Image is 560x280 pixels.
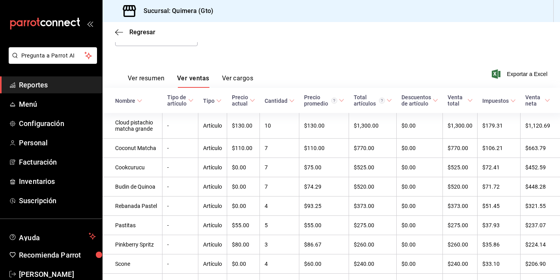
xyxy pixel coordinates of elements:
td: 7 [260,177,299,197]
td: $770.00 [349,139,397,158]
td: $275.00 [443,216,478,235]
span: Venta neta [525,94,551,107]
td: $0.00 [397,113,443,139]
td: $0.00 [397,254,443,274]
td: $33.10 [478,254,521,274]
td: $275.00 [349,216,397,235]
span: Exportar a Excel [493,69,547,79]
button: Pregunta a Parrot AI [9,47,97,64]
td: $110.00 [299,139,349,158]
td: $55.00 [299,216,349,235]
div: Precio actual [232,94,248,107]
button: Ver ventas [177,74,209,88]
td: $0.00 [397,139,443,158]
td: Artículo [198,158,227,177]
span: Inventarios [19,176,96,187]
td: Artículo [198,216,227,235]
td: $520.00 [349,177,397,197]
td: - [162,177,198,197]
span: Tipo [203,98,222,104]
div: Precio promedio [304,94,337,107]
td: $51.45 [478,197,521,216]
span: Configuración [19,118,96,129]
td: Artículo [198,139,227,158]
td: $74.29 [299,177,349,197]
td: Artículo [198,177,227,197]
h3: Sucursal: Quimera (Gto) [137,6,213,16]
svg: Precio promedio = Total artículos / cantidad [331,98,337,104]
td: - [162,235,198,254]
span: Menú [19,99,96,109]
td: - [162,254,198,274]
td: $0.00 [227,197,260,216]
button: Ver resumen [128,74,164,88]
div: Cantidad [265,98,287,104]
td: $130.00 [299,113,349,139]
td: 4 [260,254,299,274]
td: $86.67 [299,235,349,254]
td: - [162,216,198,235]
span: [PERSON_NAME] [19,269,96,280]
td: $0.00 [227,177,260,197]
td: - [162,113,198,139]
td: $770.00 [443,139,478,158]
td: $373.00 [443,197,478,216]
span: Venta total [448,94,473,107]
td: - [162,139,198,158]
div: Tipo [203,98,215,104]
td: $525.00 [349,158,397,177]
span: Nombre [115,98,142,104]
td: $1,300.00 [443,113,478,139]
span: Impuestos [482,98,516,104]
td: - [162,197,198,216]
span: Descuentos de artículo [401,94,438,107]
span: Total artículos [354,94,392,107]
span: Recomienda Parrot [19,250,96,260]
td: Rebanada Pastel [103,197,162,216]
button: open_drawer_menu [87,20,93,27]
td: Pastitas [103,216,162,235]
td: $110.00 [227,139,260,158]
td: $60.00 [299,254,349,274]
td: $0.00 [397,197,443,216]
td: $0.00 [397,235,443,254]
button: Ver cargos [222,74,254,88]
td: $0.00 [397,216,443,235]
td: $106.21 [478,139,521,158]
div: Venta total [448,94,466,107]
td: $525.00 [443,158,478,177]
div: Descuentos de artículo [401,94,431,107]
span: Ayuda [19,232,86,241]
td: 5 [260,216,299,235]
td: $37.93 [478,216,521,235]
td: - [162,158,198,177]
td: Cookcurucu [103,158,162,177]
td: $0.00 [227,254,260,274]
td: $0.00 [227,158,260,177]
td: $93.25 [299,197,349,216]
td: $72.41 [478,158,521,177]
td: 4 [260,197,299,216]
div: Venta neta [525,94,543,107]
td: $260.00 [349,235,397,254]
td: $260.00 [443,235,478,254]
td: 10 [260,113,299,139]
span: Precio promedio [304,94,344,107]
td: $55.00 [227,216,260,235]
td: $373.00 [349,197,397,216]
td: 3 [260,235,299,254]
button: Regresar [115,28,155,36]
td: $240.00 [443,254,478,274]
div: Impuestos [482,98,509,104]
td: $520.00 [443,177,478,197]
td: $75.00 [299,158,349,177]
td: $0.00 [397,177,443,197]
td: Artículo [198,113,227,139]
div: navigation tabs [128,74,253,88]
span: Personal [19,137,96,148]
td: Artículo [198,197,227,216]
a: Pregunta a Parrot AI [6,57,97,65]
span: Regresar [129,28,155,36]
svg: El total artículos considera cambios de precios en los artículos así como costos adicionales por ... [379,98,385,104]
td: 7 [260,139,299,158]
